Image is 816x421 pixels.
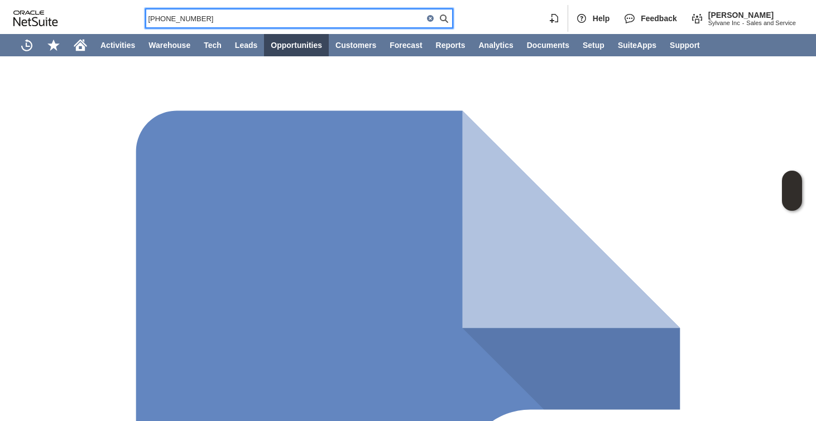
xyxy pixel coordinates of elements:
[479,41,513,50] span: Analytics
[74,38,87,52] svg: Home
[335,41,376,50] span: Customers
[782,191,802,211] span: Oracle Guided Learning Widget. To move around, please hold and drag
[708,11,796,20] span: [PERSON_NAME]
[429,34,472,56] a: Reports
[782,171,802,211] iframe: Click here to launch Oracle Guided Learning Help Panel
[670,41,700,50] span: Support
[568,3,616,34] div: Help
[228,34,264,56] a: Leads
[264,34,329,56] a: Opportunities
[13,11,58,26] svg: logo
[618,41,656,50] span: SuiteApps
[94,34,142,56] a: Activities
[708,20,740,26] span: Sylvane Inc
[616,3,684,34] div: Feedback
[641,14,677,23] span: Feedback
[583,41,604,50] span: Setup
[611,34,663,56] a: SuiteApps
[146,12,424,25] input: Search
[67,34,94,56] a: Home
[204,41,222,50] span: Tech
[329,34,383,56] a: Customers
[197,34,228,56] a: Tech
[100,41,135,50] span: Activities
[520,34,576,56] a: Documents
[437,12,450,25] svg: Search
[20,38,33,52] svg: Recent Records
[663,34,707,56] a: Support
[47,38,60,52] svg: Shortcuts
[142,34,197,56] a: Warehouse
[383,34,429,56] a: Forecast
[527,41,569,50] span: Documents
[40,34,67,56] div: Shortcuts
[593,14,609,23] span: Help
[390,41,422,50] span: Forecast
[472,34,520,56] a: Analytics
[271,41,322,50] span: Opportunities
[541,3,568,34] div: Create New
[742,20,745,26] span: -
[576,34,611,56] a: Setup
[746,20,796,26] span: Sales and Service
[13,34,40,56] a: Recent Records
[436,41,465,50] span: Reports
[235,41,257,50] span: Leads
[684,3,803,34] div: Change Role
[148,41,190,50] span: Warehouse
